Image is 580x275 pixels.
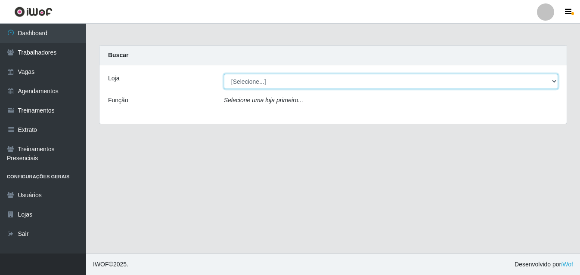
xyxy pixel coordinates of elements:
[108,74,119,83] label: Loja
[561,261,573,268] a: iWof
[515,260,573,269] span: Desenvolvido por
[93,260,128,269] span: © 2025 .
[14,6,53,17] img: CoreUI Logo
[108,96,128,105] label: Função
[108,52,128,58] strong: Buscar
[224,97,303,104] i: Selecione uma loja primeiro...
[93,261,109,268] span: IWOF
